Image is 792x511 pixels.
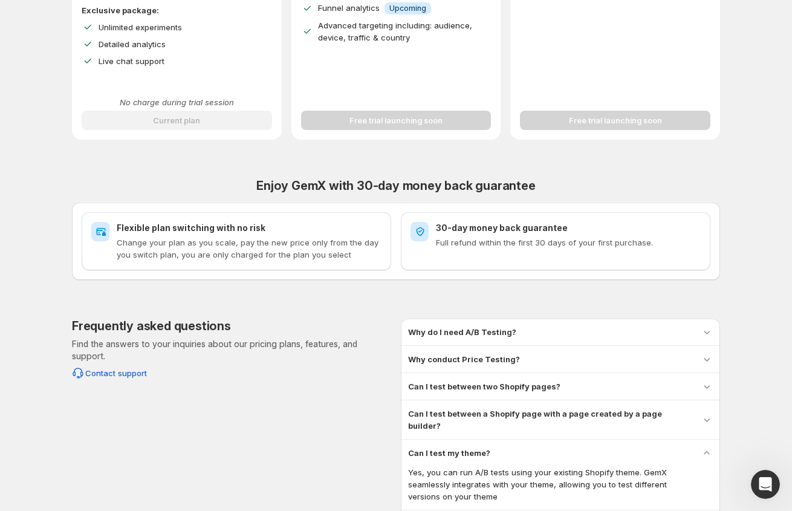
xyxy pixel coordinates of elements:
[72,338,391,362] p: Find the answers to your inquiries about our pricing plans, features, and support.
[161,408,203,416] span: Messages
[99,22,182,32] span: Unlimited experiments
[408,408,691,432] h3: Can I test between a Shopify page with a page created by a page builder?
[25,152,202,165] div: Send us a message
[82,96,272,108] p: No charge during trial session
[318,21,472,42] span: Advanced targeting including: audience, device, traffic & country
[82,4,272,16] p: Exclusive package:
[99,39,166,49] span: Detailed analytics
[408,353,520,365] h3: Why conduct Price Testing?
[208,19,230,41] div: Close
[47,408,74,416] span: Home
[389,4,426,13] span: Upcoming
[85,367,147,379] span: Contact support
[318,3,380,13] span: Funnel analytics
[65,363,154,383] button: Contact support
[751,470,780,499] iframe: Intercom live chat
[12,142,230,188] div: Send us a messageWe typically reply in a few hours
[408,466,701,503] p: Yes, you can run A/B tests using your existing Shopify theme. GemX seamlessly integrates with you...
[117,236,381,261] p: Change your plan as you scale, pay the new price only from the day you switch plan, you are only ...
[24,106,218,127] p: How can we help?
[436,236,701,249] p: Full refund within the first 30 days of your first purchase.
[408,380,560,392] h3: Can I test between two Shopify pages?
[25,165,202,178] div: We typically reply in a few hours
[408,326,516,338] h3: Why do I need A/B Testing?
[121,377,242,426] button: Messages
[72,319,231,333] h2: Frequently asked questions
[408,447,490,459] h3: Can I test my theme?
[117,222,381,234] h2: Flexible plan switching with no risk
[24,86,218,106] p: Hi [PERSON_NAME]
[72,178,720,193] h2: Enjoy GemX with 30-day money back guarantee
[24,19,48,44] img: Profile image for Antony
[436,222,701,234] h2: 30-day money back guarantee
[99,56,164,66] span: Live chat support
